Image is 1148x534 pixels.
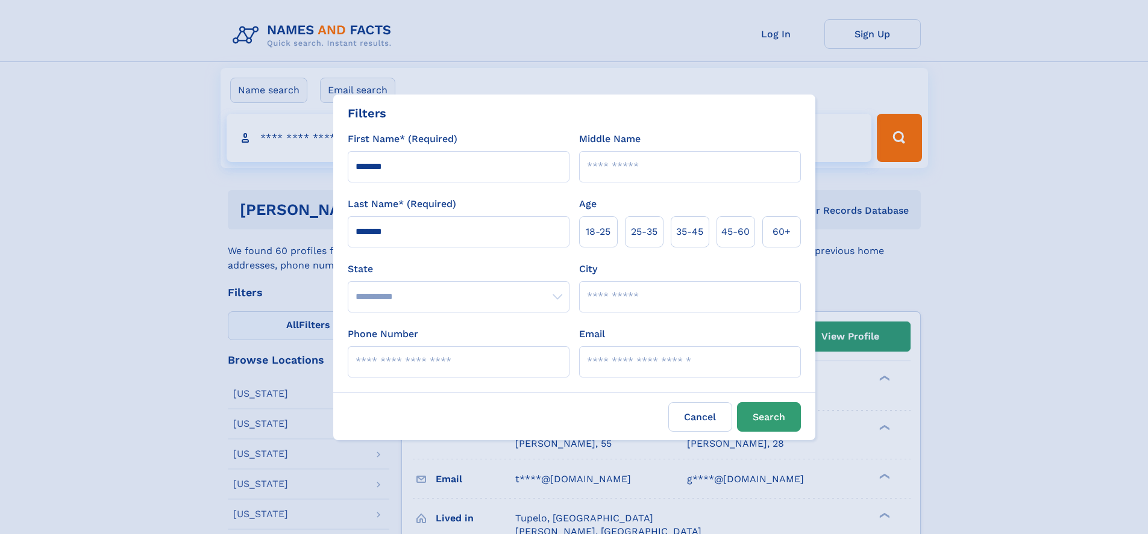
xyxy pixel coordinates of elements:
label: City [579,262,597,276]
span: 35‑45 [676,225,703,239]
label: Phone Number [348,327,418,341]
label: Last Name* (Required) [348,197,456,211]
label: Age [579,197,597,211]
span: 18‑25 [586,225,610,239]
label: First Name* (Required) [348,132,457,146]
label: Middle Name [579,132,641,146]
label: Cancel [668,402,732,432]
button: Search [737,402,801,432]
div: Filters [348,104,386,122]
span: 25‑35 [631,225,657,239]
label: Email [579,327,605,341]
label: State [348,262,569,276]
span: 45‑60 [721,225,750,239]
span: 60+ [773,225,791,239]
